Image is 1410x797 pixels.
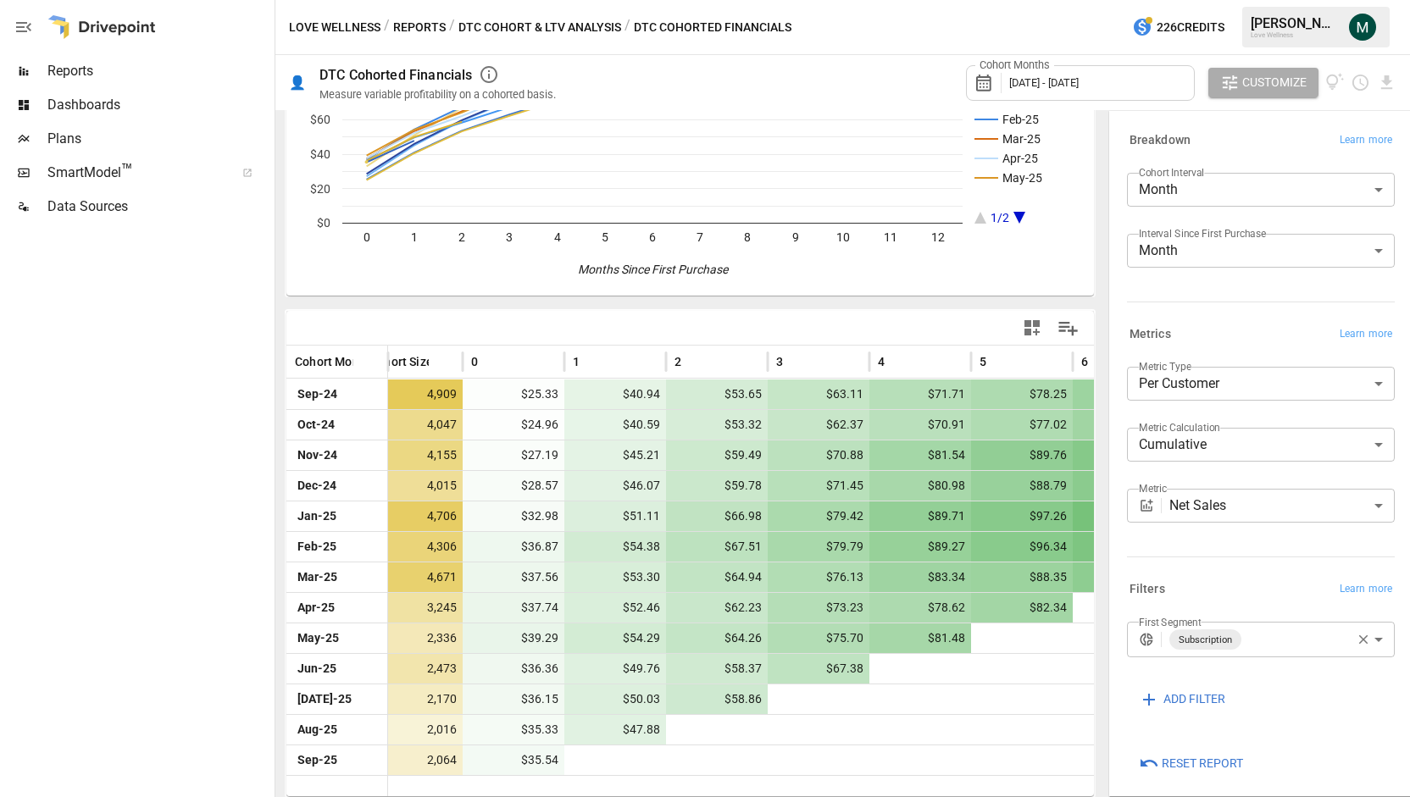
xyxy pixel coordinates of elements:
[369,562,459,592] span: 4,671
[980,353,986,370] span: 5
[1130,325,1171,344] h6: Metrics
[411,230,418,244] text: 1
[674,654,764,684] span: $58.37
[674,532,764,562] span: $67.51
[878,501,968,531] span: $89.71
[884,230,897,244] text: 11
[776,562,866,592] span: $76.13
[980,440,1069,470] span: $89.76
[744,230,751,244] text: 8
[1127,173,1395,207] div: Month
[573,501,663,531] span: $51.11
[776,654,866,684] span: $67.38
[602,230,608,244] text: 5
[980,532,1069,562] span: $96.34
[573,623,663,653] span: $54.29
[792,230,799,244] text: 9
[1349,14,1376,41] img: Michael Cormack
[1340,326,1392,343] span: Learn more
[310,113,330,126] text: $60
[1009,76,1079,89] span: [DATE] - [DATE]
[1081,532,1171,562] span: $103.23
[295,715,379,744] span: Aug-25
[310,147,330,161] text: $40
[47,163,224,183] span: SmartModel
[785,350,808,374] button: Sort
[573,715,663,744] span: $47.88
[471,410,561,440] span: $24.96
[1081,471,1171,501] span: $95.81
[369,440,459,470] span: 4,155
[1208,68,1318,98] button: Customize
[776,532,866,562] span: $79.79
[289,75,306,91] div: 👤
[573,562,663,592] span: $53.30
[573,353,580,370] span: 1
[1081,353,1088,370] span: 6
[355,350,379,374] button: Sort
[1002,171,1042,185] text: May-25
[674,562,764,592] span: $64.94
[674,410,764,440] span: $53.32
[369,353,433,370] span: Cohort Size
[1081,379,1171,409] span: $84.52
[1002,132,1041,146] text: Mar-25
[319,88,556,101] div: Measure variable profitability on a cohorted basis.
[776,501,866,531] span: $79.42
[480,350,503,374] button: Sort
[369,532,459,562] span: 4,306
[1139,420,1220,434] label: Metric Calculation
[471,745,561,775] span: $35.54
[369,654,459,684] span: 2,473
[471,684,561,714] span: $36.15
[1090,350,1113,374] button: Sort
[1139,226,1266,241] label: Interval Since First Purchase
[471,353,478,370] span: 0
[1127,234,1395,268] div: Month
[573,440,663,470] span: $45.21
[295,410,379,440] span: Oct-24
[674,684,764,714] span: $58.86
[1139,165,1204,180] label: Cohort Interval
[878,623,968,653] span: $81.48
[1339,3,1386,51] button: Michael Cormack
[776,353,783,370] span: 3
[776,593,866,623] span: $73.23
[980,471,1069,501] span: $88.79
[369,715,459,744] span: 2,016
[1351,73,1370,92] button: Schedule report
[1002,152,1038,165] text: Apr-25
[625,17,630,38] div: /
[295,379,379,409] span: Sep-24
[776,623,866,653] span: $75.70
[121,160,133,181] span: ™
[364,230,370,244] text: 0
[471,654,561,684] span: $36.36
[471,532,561,562] span: $36.87
[47,129,271,149] span: Plans
[878,593,968,623] span: $78.62
[878,410,968,440] span: $70.91
[369,379,459,409] span: 4,909
[1157,17,1224,38] span: 226 Credits
[369,471,459,501] span: 4,015
[369,501,459,531] span: 4,706
[369,593,459,623] span: 3,245
[975,58,1054,73] label: Cohort Months
[878,471,968,501] span: $80.98
[649,230,656,244] text: 6
[458,230,465,244] text: 2
[836,230,850,244] text: 10
[1251,15,1339,31] div: [PERSON_NAME]
[289,17,380,38] button: Love Wellness
[369,410,459,440] span: 4,047
[47,61,271,81] span: Reports
[674,440,764,470] span: $59.49
[1163,689,1225,710] span: ADD FILTER
[369,745,459,775] span: 2,064
[1377,73,1396,92] button: Download report
[295,654,379,684] span: Jun-25
[1081,440,1171,470] span: $97.40
[1125,12,1231,43] button: 226Credits
[931,230,945,244] text: 12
